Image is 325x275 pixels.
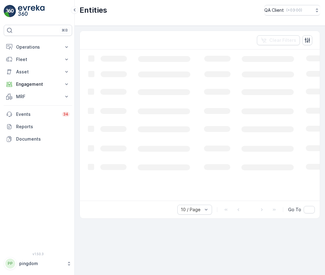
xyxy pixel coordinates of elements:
[4,66,72,78] button: Asset
[4,108,72,120] a: Events34
[4,41,72,53] button: Operations
[16,94,60,100] p: MRF
[19,260,63,267] p: pingdom
[4,120,72,133] a: Reports
[4,133,72,145] a: Documents
[16,81,60,87] p: Engagement
[4,90,72,103] button: MRF
[269,37,296,43] p: Clear Filters
[4,257,72,270] button: PPpingdom
[286,8,302,13] p: ( +03:00 )
[16,136,70,142] p: Documents
[80,5,107,15] p: Entities
[16,56,60,63] p: Fleet
[5,259,15,268] div: PP
[63,112,68,117] p: 34
[4,252,72,256] span: v 1.50.3
[4,53,72,66] button: Fleet
[62,28,68,33] p: ⌘B
[257,35,300,45] button: Clear Filters
[16,111,58,117] p: Events
[4,78,72,90] button: Engagement
[264,5,320,15] button: QA Client(+03:00)
[288,207,301,213] span: Go To
[264,7,284,13] p: QA Client
[4,5,16,17] img: logo
[18,5,45,17] img: logo_light-DOdMpM7g.png
[16,124,70,130] p: Reports
[16,44,60,50] p: Operations
[16,69,60,75] p: Asset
